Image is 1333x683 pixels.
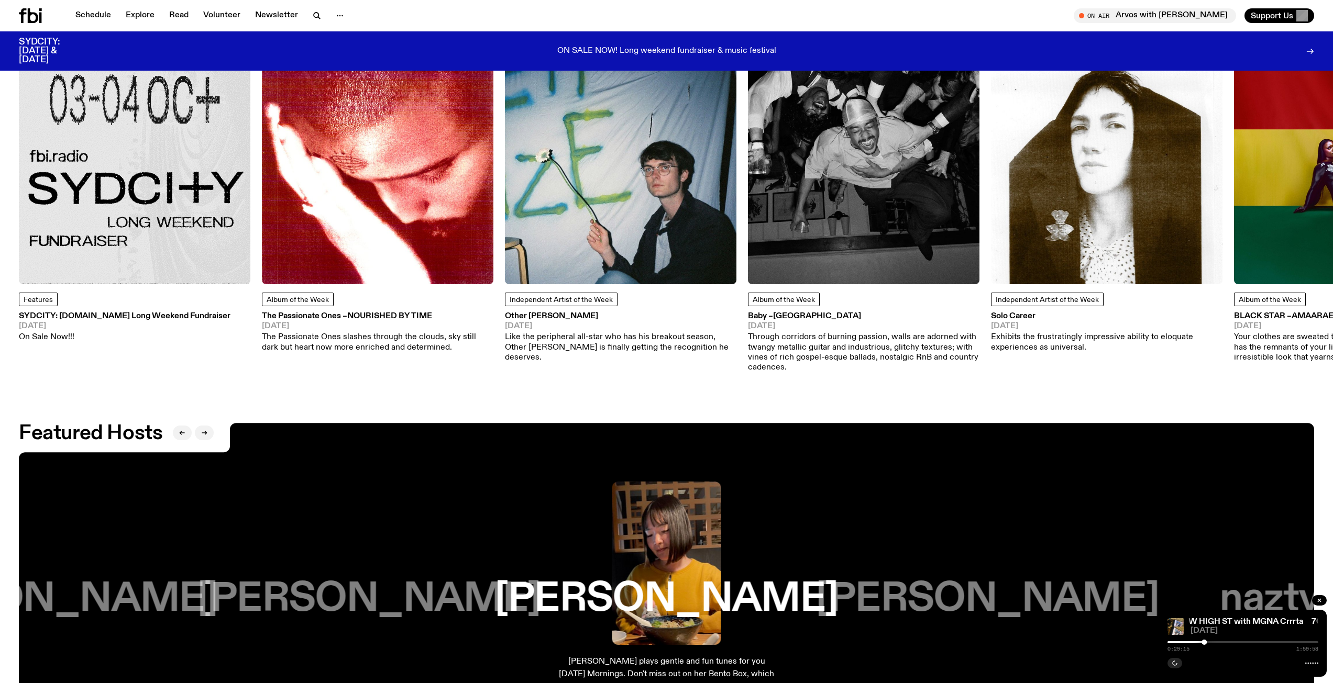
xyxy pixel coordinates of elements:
a: Independent Artist of the Week [505,293,618,306]
span: Independent Artist of the Week [510,296,613,304]
a: Album of the Week [748,293,820,306]
a: Other [PERSON_NAME][DATE]Like the peripheral all-star who has his breakout season, Other [PERSON_... [505,312,736,363]
p: Through corridors of burning passion, walls are adorned with twangy metallic guitar and industrio... [748,332,979,373]
p: The Passionate Ones slashes through the clouds, sky still dark but heart now more enriched and de... [262,332,493,352]
span: [GEOGRAPHIC_DATA] [773,312,861,320]
button: Support Us [1244,8,1314,23]
img: A slightly sepia tinged, black and white portrait of Solo Career. She is looking at the camera wi... [991,53,1222,284]
span: 0:29:15 [1167,646,1189,652]
span: Features [24,296,53,304]
a: Schedule [69,8,117,23]
span: Support Us [1251,11,1293,20]
a: Features [19,293,58,306]
span: [DATE] [1191,627,1318,635]
a: Independent Artist of the Week [991,293,1104,306]
a: Solo Career[DATE]Exhibits the frustratingly impressive ability to eloquate experiences as universal. [991,312,1222,353]
h3: Other [PERSON_NAME] [505,312,736,320]
span: [DATE] [991,322,1222,330]
h2: Featured Hosts [19,424,162,443]
a: Explore [119,8,161,23]
a: Album of the Week [1234,293,1306,306]
img: Other Joe sits to the right of frame, eyes acast, holding a flower with a long stem. He is sittin... [505,53,736,284]
h3: [PERSON_NAME] [816,579,1159,619]
span: Album of the Week [1239,296,1301,304]
img: A grainy sepia red closeup of Nourished By Time's face. He is looking down, a very overexposed ha... [262,53,493,284]
h3: SYDCITY: [DOMAIN_NAME] Long Weekend Fundraiser [19,312,230,320]
a: Album of the Week [262,293,334,306]
h3: The Passionate Ones – [262,312,493,320]
span: [DATE] [505,322,736,330]
h3: Baby – [748,312,979,320]
span: Nourished By Time [347,312,432,320]
span: Independent Artist of the Week [996,296,1099,304]
p: ON SALE NOW! Long weekend fundraiser & music festival [557,47,776,56]
button: On AirArvos with [PERSON_NAME] [1074,8,1236,23]
p: Like the peripheral all-star who has his breakout season, Other [PERSON_NAME] is finally getting ... [505,332,736,363]
img: Black text on gray background. Reading top to bottom: 03-04 OCT. fbi.radio SYDCITY LONG WEEKEND F... [19,53,250,284]
a: Newsletter [249,8,304,23]
span: 1:59:58 [1296,646,1318,652]
a: The Passionate Ones –Nourished By Time[DATE]The Passionate Ones slashes through the clouds, sky s... [262,312,493,353]
h3: [PERSON_NAME] [495,579,838,619]
img: Artist MGNA Crrrta [1167,618,1184,635]
h3: SYDCITY: [DATE] & [DATE] [19,38,86,64]
img: A black and white upside down image of Dijon, held up by a group of people. His eyes are closed a... [748,53,979,284]
h3: Solo Career [991,312,1222,320]
span: [DATE] [262,322,493,330]
a: Read [163,8,195,23]
a: Volunteer [197,8,247,23]
span: [DATE] [19,322,230,330]
a: Baby –[GEOGRAPHIC_DATA][DATE]Through corridors of burning passion, walls are adorned with twangy ... [748,312,979,373]
p: On Sale Now!!! [19,332,230,342]
a: SYDCITY: [DOMAIN_NAME] Long Weekend Fundraiser[DATE]On Sale Now!!! [19,312,230,343]
span: [DATE] [748,322,979,330]
h3: [PERSON_NAME] [197,579,541,619]
span: Album of the Week [753,296,815,304]
p: Exhibits the frustratingly impressive ability to eloquate experiences as universal. [991,332,1222,352]
span: Album of the Week [267,296,329,304]
a: 704 W HIGH ST with MGNA Crrrta [1172,618,1303,626]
